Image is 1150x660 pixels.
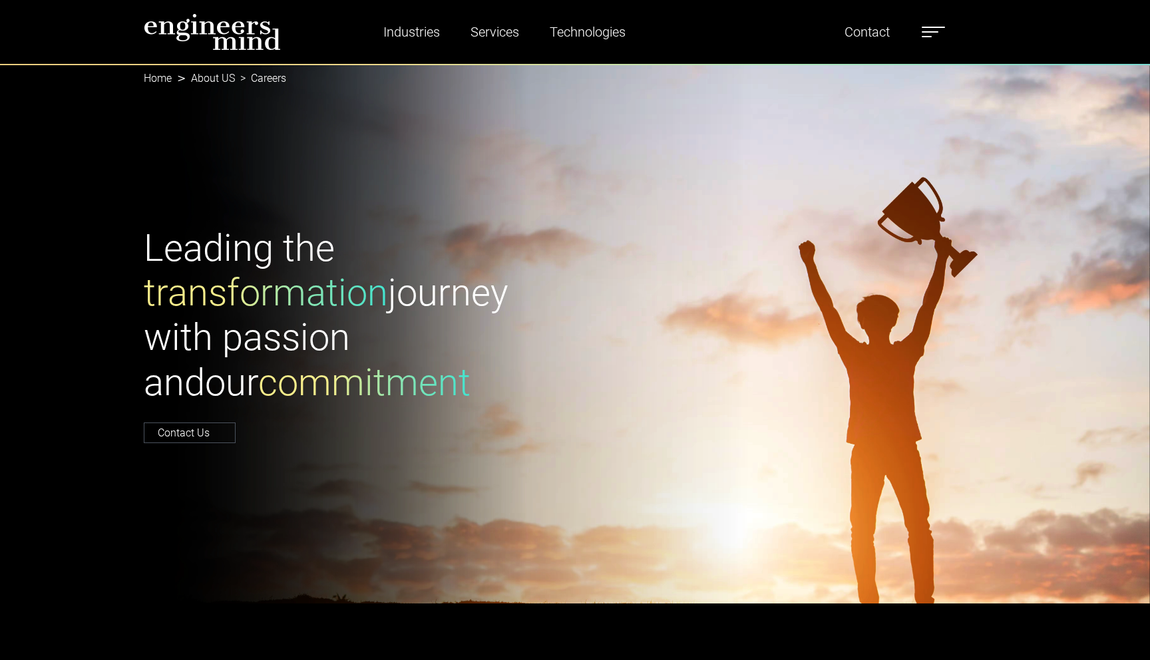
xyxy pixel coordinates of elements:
nav: breadcrumb [144,64,1006,93]
span: commitment [258,361,471,405]
a: Contact [839,17,895,47]
a: Industries [378,17,445,47]
h1: Leading the journey with passion and our [144,226,567,405]
img: logo [144,13,281,51]
a: Services [465,17,524,47]
a: About US [191,72,235,84]
a: Technologies [544,17,631,47]
li: Careers [235,71,286,86]
span: transformation [144,271,388,315]
a: Contact Us [144,422,236,443]
a: Home [144,72,172,84]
